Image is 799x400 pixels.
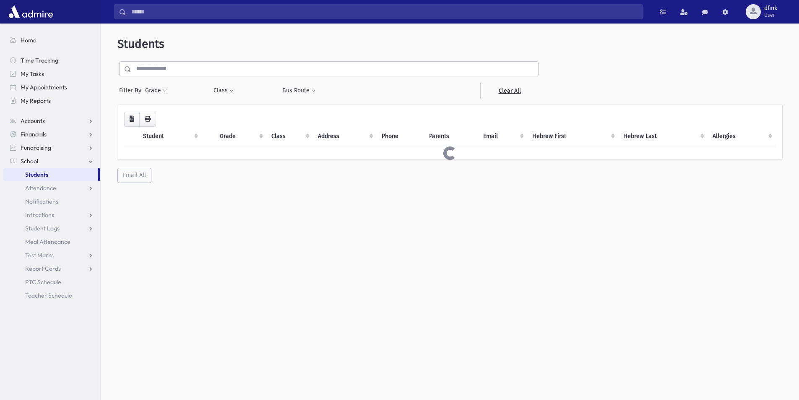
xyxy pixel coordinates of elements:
th: Class [266,127,313,146]
a: Infractions [3,208,100,222]
a: My Reports [3,94,100,107]
span: Accounts [21,117,45,125]
span: dfink [764,5,777,12]
span: User [764,12,777,18]
button: Class [213,83,234,98]
a: School [3,154,100,168]
span: My Reports [21,97,51,105]
a: Fundraising [3,141,100,154]
th: Phone [377,127,424,146]
button: Email All [117,168,151,183]
span: Students [117,37,164,51]
span: Infractions [25,211,54,219]
a: Home [3,34,100,47]
th: Hebrew Last [618,127,708,146]
span: Teacher Schedule [25,292,72,299]
a: Student Logs [3,222,100,235]
a: Test Marks [3,248,100,262]
a: Teacher Schedule [3,289,100,302]
th: Grade [215,127,266,146]
span: Students [25,171,48,178]
button: Print [139,112,156,127]
th: Parents [424,127,478,146]
span: Test Marks [25,251,54,259]
a: Meal Attendance [3,235,100,248]
span: PTC Schedule [25,278,61,286]
button: Bus Route [282,83,316,98]
a: Accounts [3,114,100,128]
th: Hebrew First [527,127,618,146]
span: Student Logs [25,225,60,232]
span: Fundraising [21,144,51,152]
span: Report Cards [25,265,61,272]
a: My Tasks [3,67,100,81]
a: Attendance [3,181,100,195]
a: Students [3,168,98,181]
a: Report Cards [3,262,100,275]
span: Notifications [25,198,58,205]
a: PTC Schedule [3,275,100,289]
span: My Appointments [21,84,67,91]
span: Financials [21,131,47,138]
th: Email [478,127,527,146]
span: School [21,157,38,165]
a: My Appointments [3,81,100,94]
span: My Tasks [21,70,44,78]
th: Allergies [708,127,776,146]
span: Filter By [119,86,145,95]
span: Attendance [25,184,56,192]
span: Meal Attendance [25,238,70,246]
a: Notifications [3,195,100,208]
img: AdmirePro [7,3,55,20]
button: Grade [145,83,167,98]
span: Time Tracking [21,57,58,64]
th: Student [138,127,201,146]
button: CSV [124,112,140,127]
a: Clear All [480,83,539,98]
th: Address [313,127,377,146]
span: Home [21,37,36,44]
input: Search [126,4,643,19]
a: Time Tracking [3,54,100,67]
a: Financials [3,128,100,141]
